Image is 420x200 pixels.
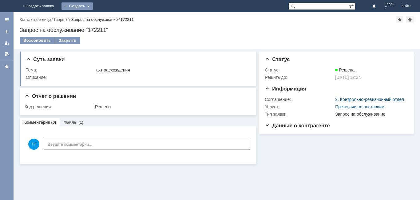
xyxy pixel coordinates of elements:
span: Суть заявки [26,56,65,62]
span: Т7 [28,139,39,150]
span: Тверь [385,2,394,6]
div: (0) [51,120,56,125]
span: Отчет о решении [25,93,76,99]
a: Мои согласования [2,49,12,59]
div: Запрос на обслуживание [335,112,405,117]
div: Тип заявки: [265,112,334,117]
div: Статус: [265,67,334,72]
div: Тема: [26,67,95,72]
a: Комментарии [23,120,50,125]
span: Данные о контрагенте [265,123,330,129]
div: Запрос на обслуживание "172211" [71,17,135,22]
a: Мои заявки [2,38,12,48]
a: 2. Контрольно-ревизионный отдел [335,97,404,102]
div: Описание: [26,75,249,80]
a: Создать заявку [2,27,12,37]
span: Расширенный поиск [349,3,355,9]
a: Претензии по поставкам [335,104,384,109]
div: Код решения: [25,104,94,109]
div: / [20,17,71,22]
div: акт расхождения [96,67,248,72]
div: Решено [95,104,248,109]
span: 7 [385,6,394,10]
span: [DATE] 12:24 [335,75,361,80]
div: Соглашение: [265,97,334,102]
span: Решена [335,67,355,72]
span: Статус [265,56,290,62]
div: (1) [78,120,83,125]
div: Услуга: [265,104,334,109]
div: Решить до: [265,75,334,80]
a: Файлы [63,120,77,125]
div: Сделать домашней страницей [406,16,414,23]
a: Контактное лицо "Тверь 7" [20,17,69,22]
div: Создать [61,2,93,10]
div: Добавить в избранное [396,16,403,23]
span: Информация [265,86,306,92]
div: Запрос на обслуживание "172211" [20,27,414,33]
